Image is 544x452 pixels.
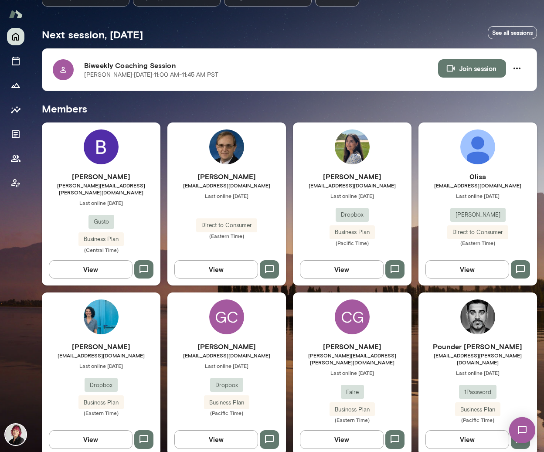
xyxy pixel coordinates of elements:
button: View [174,430,258,449]
img: Mana Sadeghi [335,129,370,164]
span: [EMAIL_ADDRESS][DOMAIN_NAME] [42,352,160,359]
span: Dropbox [85,381,118,390]
span: (Pacific Time) [418,416,537,423]
button: Documents [7,126,24,143]
button: View [174,260,258,279]
span: Direct to Consumer [196,221,257,230]
button: View [49,260,133,279]
span: [EMAIL_ADDRESS][DOMAIN_NAME] [418,182,537,189]
img: Bethany Schwanke [84,129,119,164]
span: [EMAIL_ADDRESS][DOMAIN_NAME] [293,182,411,189]
span: [EMAIL_ADDRESS][PERSON_NAME][DOMAIN_NAME] [418,352,537,366]
span: Last online [DATE] [167,192,286,199]
span: Last online [DATE] [293,369,411,376]
span: Faire [341,388,364,397]
span: [EMAIL_ADDRESS][DOMAIN_NAME] [167,182,286,189]
span: Last online [DATE] [42,199,160,206]
span: Last online [DATE] [418,369,537,376]
h6: [PERSON_NAME] [293,341,411,352]
a: See all sessions [488,26,537,40]
span: (Eastern Time) [42,409,160,416]
img: Pounder Baehr [460,299,495,334]
img: Alexandra Brown [84,299,119,334]
span: (Eastern Time) [293,416,411,423]
button: Client app [7,174,24,192]
h6: [PERSON_NAME] [42,341,160,352]
button: Insights [7,101,24,119]
span: (Pacific Time) [293,239,411,246]
div: GC [209,299,244,334]
h6: [PERSON_NAME] [42,171,160,182]
span: Business Plan [455,405,500,414]
h6: 0lisa [418,171,537,182]
span: Business Plan [330,405,375,414]
span: 1Password [459,388,496,397]
span: [PERSON_NAME][EMAIL_ADDRESS][PERSON_NAME][DOMAIN_NAME] [42,182,160,196]
span: Last online [DATE] [418,192,537,199]
span: Business Plan [204,398,249,407]
img: Mento [9,6,23,22]
button: Home [7,28,24,45]
span: Last online [DATE] [167,362,286,369]
span: (Central Time) [42,246,160,253]
h6: [PERSON_NAME] [167,171,286,182]
h5: Next session, [DATE] [42,27,143,41]
span: (Eastern Time) [167,232,286,239]
h6: Pounder [PERSON_NAME] [418,341,537,352]
span: (Pacific Time) [167,409,286,416]
button: View [300,260,384,279]
img: Leigh Allen-Arredondo [5,424,26,445]
span: Business Plan [78,398,124,407]
h6: Biweekly Coaching Session [84,60,438,71]
button: Members [7,150,24,167]
span: Last online [DATE] [42,362,160,369]
span: Business Plan [330,228,375,237]
h5: Members [42,102,537,116]
img: Richard Teel [209,129,244,164]
button: Join session [438,59,506,78]
button: Sessions [7,52,24,70]
span: Last online [DATE] [293,192,411,199]
p: [PERSON_NAME] · [DATE] · 11:00 AM-11:45 AM PST [84,71,218,79]
span: [PERSON_NAME] [450,211,506,219]
span: Dropbox [336,211,369,219]
span: (Eastern Time) [418,239,537,246]
span: Business Plan [78,235,124,244]
span: [EMAIL_ADDRESS][DOMAIN_NAME] [167,352,286,359]
span: Direct to Consumer [447,228,508,237]
span: Gusto [88,218,114,226]
h6: [PERSON_NAME] [167,341,286,352]
span: [PERSON_NAME][EMAIL_ADDRESS][PERSON_NAME][DOMAIN_NAME] [293,352,411,366]
h6: [PERSON_NAME] [293,171,411,182]
div: CG [335,299,370,334]
img: 0lisa [460,129,495,164]
button: View [300,430,384,449]
button: View [425,260,509,279]
button: View [49,430,133,449]
button: View [425,430,509,449]
span: Dropbox [210,381,243,390]
button: Growth Plan [7,77,24,94]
